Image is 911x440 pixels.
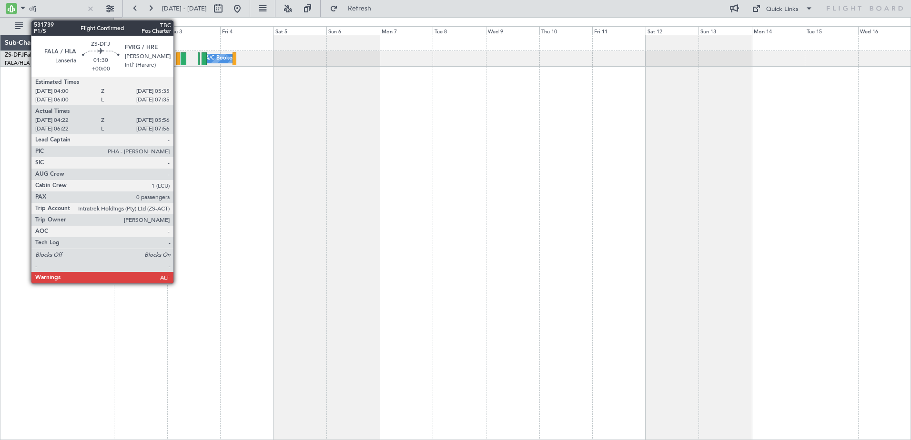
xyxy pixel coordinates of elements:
[5,52,24,58] span: ZS-DFJ
[752,26,805,35] div: Mon 14
[326,26,380,35] div: Sun 6
[162,4,207,13] span: [DATE] - [DATE]
[805,26,858,35] div: Tue 15
[167,26,221,35] div: Thu 3
[539,26,593,35] div: Thu 10
[205,51,235,66] div: A/C Booked
[114,26,167,35] div: Wed 2
[10,19,103,34] button: All Aircraft
[433,26,486,35] div: Tue 8
[25,23,101,30] span: All Aircraft
[325,1,383,16] button: Refresh
[220,26,273,35] div: Fri 4
[5,52,53,58] a: ZS-DFJFalcon 900
[380,26,433,35] div: Mon 7
[29,1,84,16] input: A/C (Reg. or Type)
[115,19,132,27] div: [DATE]
[747,1,818,16] button: Quick Links
[486,26,539,35] div: Wed 9
[646,26,699,35] div: Sat 12
[273,26,327,35] div: Sat 5
[592,26,646,35] div: Fri 11
[698,26,752,35] div: Sun 13
[5,60,30,67] a: FALA/HLA
[766,5,799,14] div: Quick Links
[340,5,380,12] span: Refresh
